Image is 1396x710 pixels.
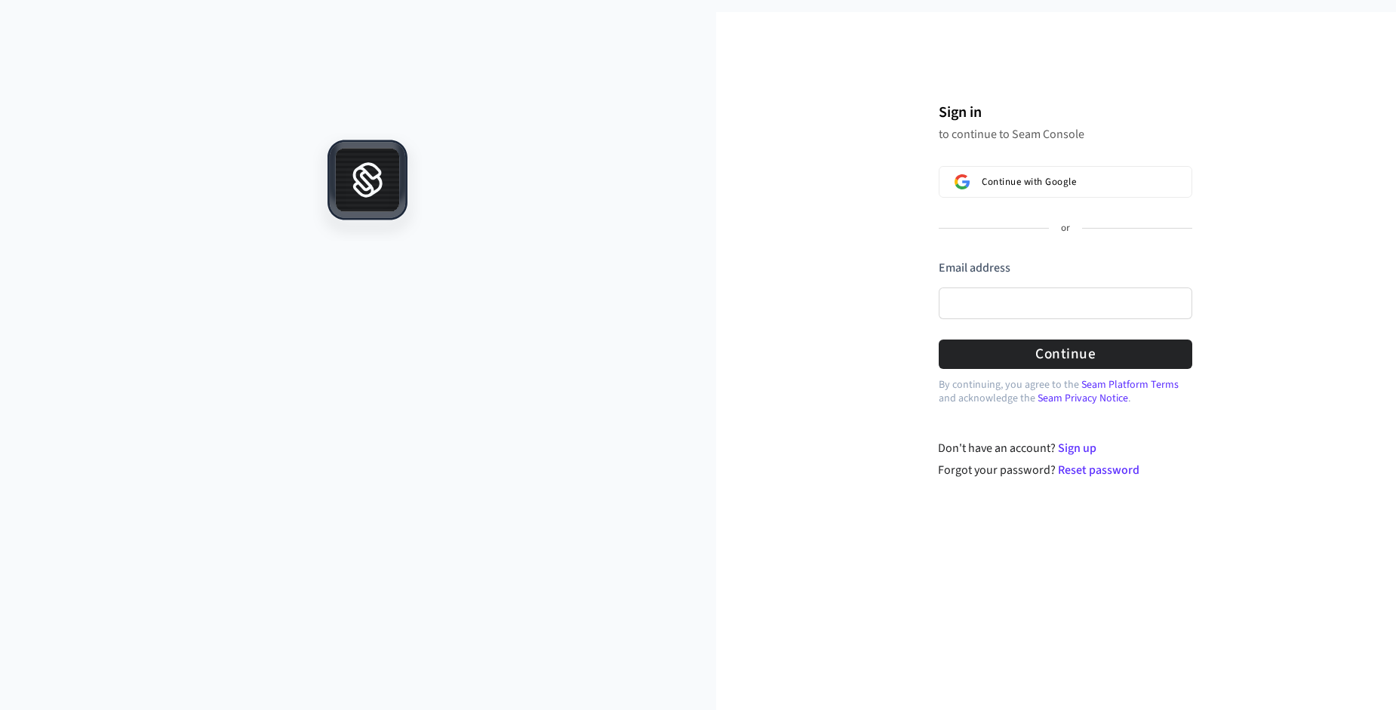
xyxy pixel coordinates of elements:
[1058,440,1096,456] a: Sign up
[1038,391,1128,406] a: Seam Privacy Notice
[982,176,1076,188] span: Continue with Google
[938,461,1192,479] div: Forgot your password?
[1058,462,1139,478] a: Reset password
[1081,377,1179,392] a: Seam Platform Terms
[939,378,1192,405] p: By continuing, you agree to the and acknowledge the .
[939,127,1192,142] p: to continue to Seam Console
[939,166,1192,198] button: Sign in with GoogleContinue with Google
[939,260,1010,276] label: Email address
[939,101,1192,124] h1: Sign in
[938,439,1192,457] div: Don't have an account?
[939,340,1192,369] button: Continue
[1061,222,1070,235] p: or
[955,174,970,189] img: Sign in with Google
